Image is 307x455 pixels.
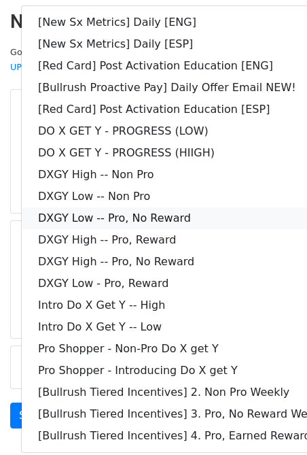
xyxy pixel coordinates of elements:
iframe: Chat Widget [239,390,307,455]
h2: New Campaign [10,10,297,33]
a: Send [10,403,55,428]
small: Google Sheet: [10,47,183,73]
